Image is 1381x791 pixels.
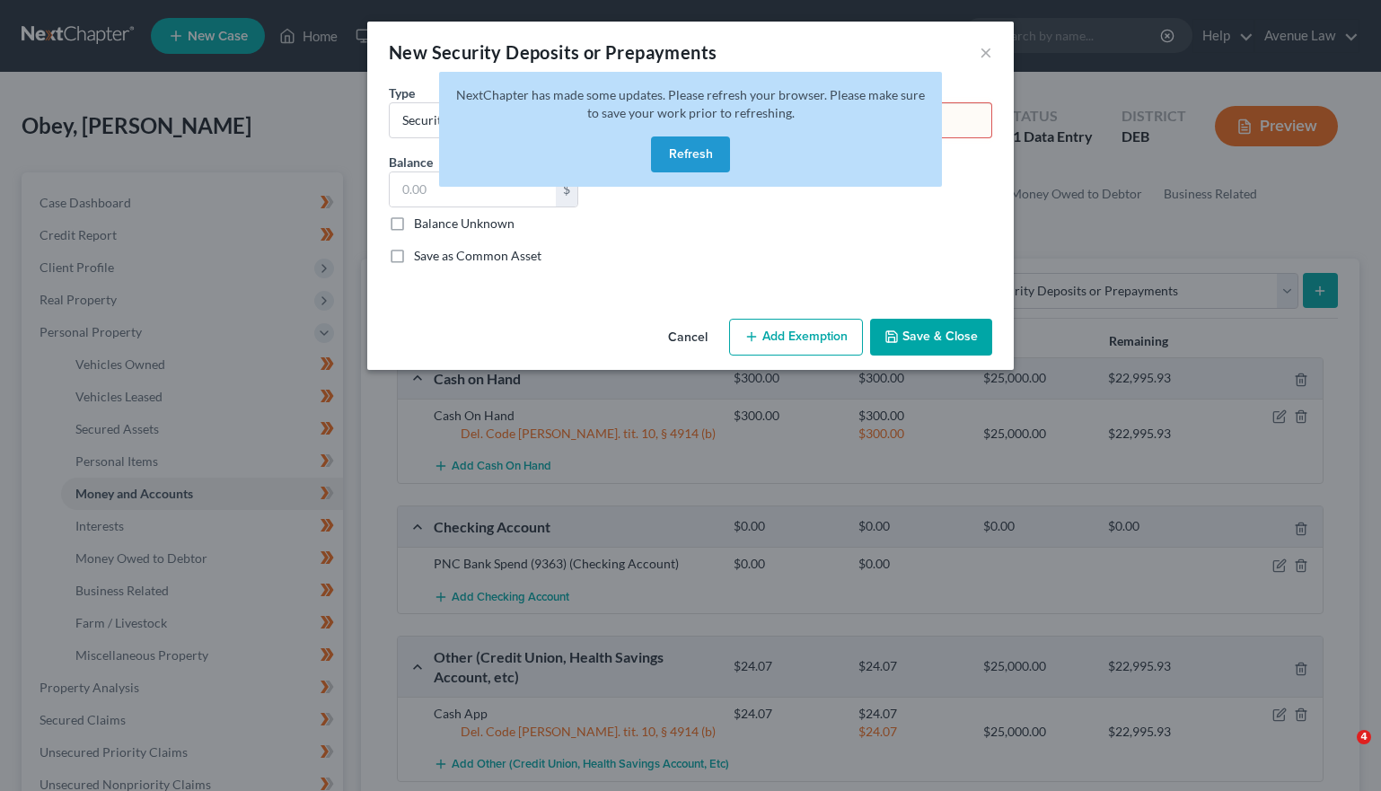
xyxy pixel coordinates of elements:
label: Save as Common Asset [414,247,541,265]
button: Refresh [651,136,730,172]
label: Balance [389,153,433,171]
label: Type [389,83,415,102]
button: Add Exemption [729,319,863,356]
button: Cancel [654,321,722,356]
span: 4 [1357,730,1371,744]
iframe: Intercom live chat [1320,730,1363,773]
input: 0.00 [390,172,556,207]
div: New Security Deposits or Prepayments [389,40,717,65]
button: × [980,41,992,63]
span: NextChapter has made some updates. Please refresh your browser. Please make sure to save your wor... [456,87,925,120]
button: Save & Close [870,319,992,356]
label: Balance Unknown [414,215,515,233]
